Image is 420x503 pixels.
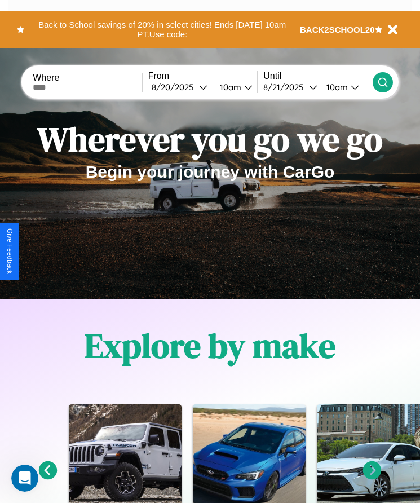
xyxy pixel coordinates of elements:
[263,71,373,81] label: Until
[263,82,309,92] div: 8 / 21 / 2025
[300,25,375,34] b: BACK2SCHOOL20
[321,82,351,92] div: 10am
[148,81,211,93] button: 8/20/2025
[85,323,335,369] h1: Explore by make
[211,81,258,93] button: 10am
[148,71,258,81] label: From
[24,17,300,42] button: Back to School savings of 20% in select cities! Ends [DATE] 10am PT.Use code:
[317,81,373,93] button: 10am
[214,82,244,92] div: 10am
[6,228,14,274] div: Give Feedback
[11,465,38,492] iframe: Intercom live chat
[33,73,142,83] label: Where
[152,82,199,92] div: 8 / 20 / 2025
